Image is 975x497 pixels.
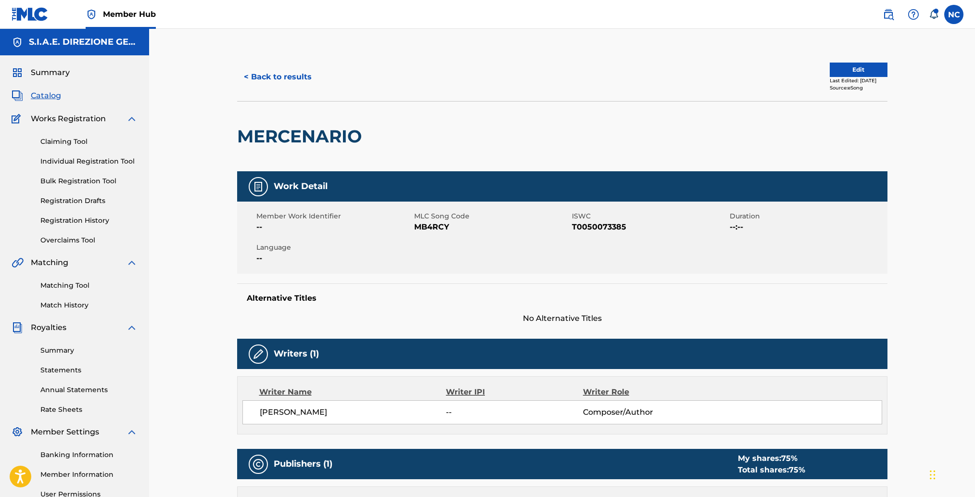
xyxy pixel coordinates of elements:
a: Statements [40,365,138,375]
a: Claiming Tool [40,137,138,147]
span: 75 % [789,465,805,474]
img: Writers [253,348,264,360]
a: Public Search [879,5,898,24]
span: -- [256,221,412,233]
span: Royalties [31,322,66,333]
span: Composer/Author [583,407,708,418]
span: -- [446,407,582,418]
img: Top Rightsholder [86,9,97,20]
button: Edit [830,63,887,77]
a: Matching Tool [40,280,138,291]
img: Matching [12,257,24,268]
span: ISWC [572,211,727,221]
img: expand [126,257,138,268]
span: No Alternative Titles [237,313,887,324]
iframe: Chat Widget [927,451,975,497]
a: Member Information [40,470,138,480]
span: Language [256,242,412,253]
div: Trascina [930,460,936,489]
span: --:-- [730,221,885,233]
div: Help [904,5,923,24]
span: Member Settings [31,426,99,438]
span: T0050073385 [572,221,727,233]
a: Summary [40,345,138,356]
span: Member Hub [103,9,156,20]
div: My shares: [738,453,805,464]
div: Notifications [929,10,938,19]
span: Works Registration [31,113,106,125]
button: < Back to results [237,65,318,89]
span: MB4RCY [414,221,570,233]
h5: Alternative Titles [247,293,878,303]
a: Registration History [40,216,138,226]
img: Work Detail [253,181,264,192]
h5: S.I.A.E. DIREZIONE GENERALE [29,37,138,48]
div: Source: eSong [830,84,887,91]
img: MLC Logo [12,7,49,21]
img: Member Settings [12,426,23,438]
div: Writer Name [259,386,446,398]
span: [PERSON_NAME] [260,407,446,418]
img: expand [126,426,138,438]
img: Publishers [253,459,264,470]
a: Registration Drafts [40,196,138,206]
a: Overclaims Tool [40,235,138,245]
span: Matching [31,257,68,268]
a: Banking Information [40,450,138,460]
img: search [883,9,894,20]
a: Individual Registration Tool [40,156,138,166]
img: help [908,9,919,20]
div: Last Edited: [DATE] [830,77,887,84]
h2: MERCENARIO [237,126,367,147]
a: Rate Sheets [40,405,138,415]
h5: Publishers (1) [274,459,332,470]
div: Writer IPI [446,386,583,398]
h5: Writers (1) [274,348,319,359]
span: Duration [730,211,885,221]
a: Annual Statements [40,385,138,395]
img: Accounts [12,37,23,48]
div: Widget chat [927,451,975,497]
span: Member Work Identifier [256,211,412,221]
div: User Menu [944,5,963,24]
h5: Work Detail [274,181,328,192]
span: Catalog [31,90,61,102]
a: Bulk Registration Tool [40,176,138,186]
img: expand [126,113,138,125]
img: Works Registration [12,113,24,125]
a: SummarySummary [12,67,70,78]
span: -- [256,253,412,264]
a: Match History [40,300,138,310]
img: Summary [12,67,23,78]
span: MLC Song Code [414,211,570,221]
div: Writer Role [583,386,708,398]
img: Royalties [12,322,23,333]
iframe: Resource Center [948,335,975,413]
img: Catalog [12,90,23,102]
a: CatalogCatalog [12,90,61,102]
img: expand [126,322,138,333]
span: 75 % [781,454,798,463]
span: Summary [31,67,70,78]
div: Total shares: [738,464,805,476]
